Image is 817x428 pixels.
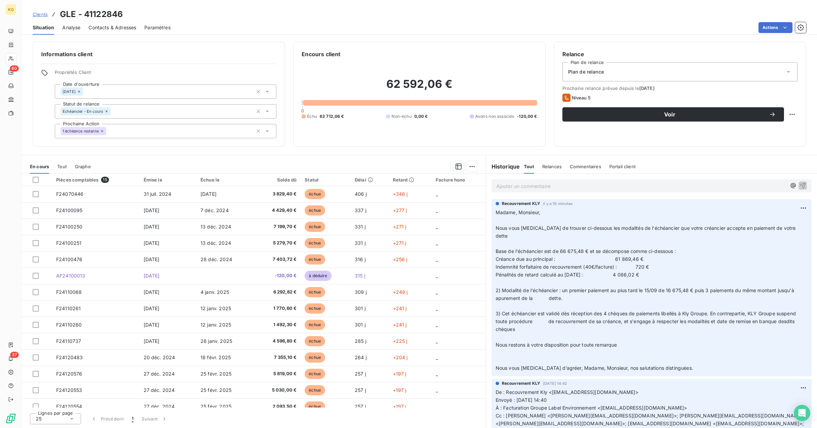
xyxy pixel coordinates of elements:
[144,338,160,344] span: [DATE]
[201,354,231,360] span: 18 févr. 2025
[393,322,407,328] span: +241 j
[436,403,438,409] span: _
[393,338,407,344] span: +225 j
[258,272,297,279] span: -120,00 €
[258,321,297,328] span: 1 492,30 €
[393,256,407,262] span: +256 j
[144,322,160,328] span: [DATE]
[571,112,769,117] span: Voir
[201,338,232,344] span: 28 janv. 2025
[63,109,103,113] span: Echéancier - En cours
[56,289,82,295] span: F24110068
[436,289,438,295] span: _
[496,389,639,395] span: De : Recouvrement Kly <[EMAIL_ADDRESS][DOMAIN_NAME]>
[305,238,325,248] span: échue
[496,264,649,270] span: Indemnité forfaitaire de recouvrement (40€/facture) : 720 €
[201,289,229,295] span: 4 janv. 2025
[609,164,636,169] span: Portail client
[258,207,297,214] span: 4 429,40 €
[138,412,172,426] button: Suivant
[502,201,540,207] span: Recouvrement KLY
[393,371,406,377] span: +197 j
[33,24,54,31] span: Situation
[393,289,408,295] span: +249 j
[111,108,116,114] input: Ajouter une valeur
[56,207,82,213] span: F24100095
[144,207,160,213] span: [DATE]
[201,305,231,311] span: 12 janv. 2025
[475,113,514,120] span: Avoirs non associés
[144,191,172,197] span: 31 juil. 2024
[436,371,438,377] span: _
[568,68,604,75] span: Plan de relance
[305,336,325,346] span: échue
[305,369,325,379] span: échue
[436,207,438,213] span: _
[258,289,297,296] span: 6 292,82 €
[393,207,407,213] span: +277 j
[355,273,365,279] span: 315 j
[258,191,297,197] span: 3 829,40 €
[33,12,48,17] span: Clients
[56,177,135,183] div: Pièces comptables
[302,50,340,58] h6: Encours client
[56,322,82,328] span: F24110260
[496,248,676,254] span: Base de l'échéancier est de 66 675,48 € et se décompose comme ci-dessous :
[436,256,438,262] span: _
[144,240,160,246] span: [DATE]
[201,322,231,328] span: 12 janv. 2025
[517,113,537,120] span: -120,00 €
[201,191,217,197] span: [DATE]
[486,162,520,171] h6: Historique
[496,311,797,332] span: 3) Cet échéancier est validé dès réception des 4 chèques de paiements libellés à Kly Groupe. En c...
[56,354,83,360] span: F24120483
[144,24,171,31] span: Paramètres
[543,381,567,385] span: [DATE] 14:42
[33,11,48,18] a: Clients
[355,207,366,213] span: 337 j
[436,177,482,183] div: Facture hono
[56,191,83,197] span: F24070446
[355,305,366,311] span: 301 j
[562,85,798,91] span: Prochaine relance prévue depuis le
[10,352,19,358] span: 37
[436,387,438,393] span: _
[144,273,160,279] span: [DATE]
[355,256,366,262] span: 316 j
[355,177,385,183] div: Délai
[307,113,317,120] span: Échu
[55,69,276,79] span: Propriétés Client
[391,113,411,120] span: Non-échu
[355,240,366,246] span: 331 j
[144,354,175,360] span: 20 déc. 2024
[258,403,297,410] span: 2 093,50 €
[393,354,408,360] span: +204 j
[305,352,325,363] span: échue
[86,412,128,426] button: Précédent
[355,224,366,229] span: 331 j
[542,164,562,169] span: Relances
[83,89,89,95] input: Ajouter une valeur
[60,8,123,20] h3: GLE - 41122846
[258,177,297,183] div: Solde dû
[794,405,810,421] div: Open Intercom Messenger
[305,303,325,314] span: échue
[496,405,687,411] span: À : Facturation Groupe Label Environnement <[EMAIL_ADDRESS][DOMAIN_NAME]>
[543,202,573,206] span: il y a 16 minutes
[258,240,297,247] span: 5 279,70 €
[496,342,617,348] span: Nous restons à votre disposition pour toute remarque
[496,256,643,262] span: Créance due au principal : 61 869,46 €
[144,387,175,393] span: 27 déc. 2024
[305,177,347,183] div: Statut
[320,113,344,120] span: 62 712,06 €
[144,305,160,311] span: [DATE]
[393,240,406,246] span: +271 j
[355,322,366,328] span: 301 j
[436,338,438,344] span: _
[524,164,534,169] span: Tout
[56,273,85,279] span: AF24100013
[305,271,331,281] span: à déduire
[355,289,367,295] span: 309 j
[496,272,639,278] span: Pénalités de retard calculé au [DATE] : 4 086,02 €
[258,338,297,345] span: 4 596,80 €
